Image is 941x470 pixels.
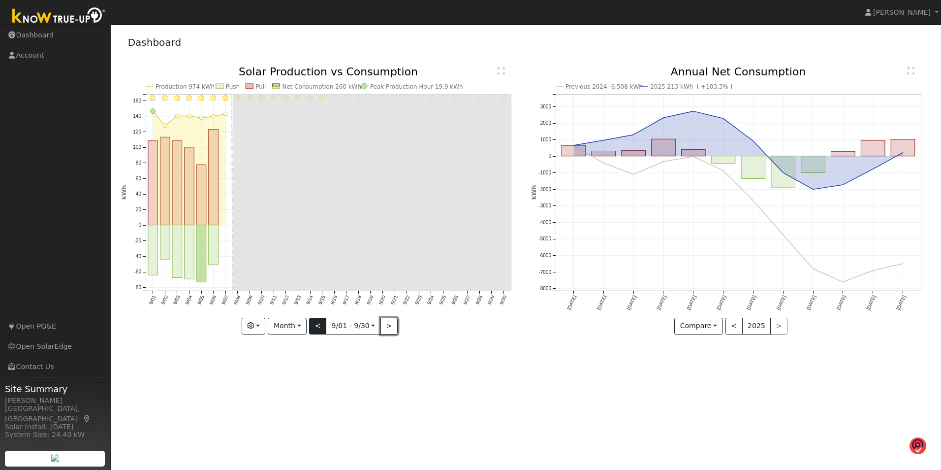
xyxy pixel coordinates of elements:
circle: onclick="" [691,109,695,113]
text: 9/16 [329,295,338,306]
div: Solar Install: [DATE] [5,422,105,432]
text: 9/24 [426,295,435,306]
rect: onclick="" [711,156,735,164]
button: Compare [674,318,723,335]
text: 2025 213 kWh [ +103.3% ] [650,83,732,90]
text: 9/08 [232,295,241,306]
rect: onclick="" [831,151,855,156]
text:  [908,67,914,75]
text: -60 [134,269,141,275]
circle: onclick="" [175,114,179,118]
text: [DATE] [836,295,847,311]
text: [DATE] [866,295,877,311]
text: 20 [135,207,141,212]
a: Map [83,415,92,423]
text: 100 [133,145,141,150]
span: Site Summary [5,382,105,396]
text: 9/15 [317,295,326,306]
text: 9/05 [196,295,205,306]
text: 9/19 [366,295,375,306]
circle: onclick="" [782,171,785,175]
circle: onclick="" [223,112,227,116]
div: System Size: 24.40 kW [5,430,105,440]
text: [DATE] [566,295,577,311]
text: 140 [133,113,141,119]
img: o1IwAAAABJRU5ErkJggg== [910,437,926,455]
circle: onclick="" [901,262,905,266]
text: 40 [135,192,141,197]
circle: onclick="" [841,183,845,187]
text: 9/02 [160,295,169,306]
circle: onclick="" [811,188,815,192]
circle: onclick="" [601,161,605,165]
text: [DATE] [746,295,757,311]
rect: onclick="" [148,141,157,225]
rect: onclick="" [861,140,885,156]
text: 9/06 [208,295,217,306]
rect: onclick="" [622,151,646,156]
i: 9/06 - Clear [210,95,216,101]
rect: onclick="" [771,156,795,188]
rect: onclick="" [172,140,182,225]
text: [DATE] [686,295,697,311]
text: kWh [531,185,537,200]
circle: onclick="" [211,115,215,119]
rect: onclick="" [741,156,765,179]
circle: onclick="" [691,155,695,159]
circle: onclick="" [187,114,191,118]
text: [DATE] [896,295,907,311]
text: 9/29 [486,295,495,306]
text: 9/18 [353,295,362,306]
text: 9/03 [172,295,181,306]
rect: onclick="" [196,165,206,226]
button: 2025 [742,318,771,335]
circle: onclick="" [163,124,167,128]
rect: onclick="" [801,156,825,173]
text: 120 [133,129,141,134]
text: -80 [134,285,141,290]
text: 9/25 [438,295,447,306]
text: 9/23 [414,295,423,306]
text: 9/22 [402,295,410,306]
circle: onclick="" [752,139,755,143]
text: 2000 [540,120,552,126]
circle: onclick="" [572,143,576,147]
text: [DATE] [626,295,637,311]
circle: onclick="" [601,138,605,142]
div: [PERSON_NAME] [5,396,105,406]
rect: onclick="" [172,225,182,278]
circle: onclick="" [811,267,815,271]
rect: onclick="" [592,151,616,156]
circle: onclick="" [661,160,665,164]
text: kWh [121,185,127,200]
i: 9/05 - Clear [198,95,204,101]
text: 0 [548,154,551,159]
circle: onclick="" [199,116,203,120]
button: 9/01 - 9/30 [326,318,381,335]
text: -40 [134,254,141,259]
text: Push [225,83,239,90]
text: Pull [255,83,266,90]
text: 9/28 [474,295,483,306]
circle: onclick="" [150,109,155,114]
circle: onclick="" [631,172,635,176]
text: 9/17 [341,295,350,306]
text: 160 [133,98,141,103]
rect: onclick="" [891,139,915,156]
text: 9/30 [499,295,507,306]
text: 9/27 [462,295,471,306]
rect: onclick="" [652,139,676,156]
text: [DATE] [716,295,727,311]
i: 9/03 - Clear [174,95,180,101]
i: 9/04 - Clear [186,95,192,101]
rect: onclick="" [682,150,706,156]
button: < [309,318,326,335]
text: [DATE] [656,295,667,311]
rect: onclick="" [184,225,194,279]
rect: onclick="" [160,225,170,260]
text: 9/11 [269,295,278,306]
text: 9/12 [281,295,289,306]
text: 1000 [540,137,552,142]
text: 60 [135,176,141,181]
text: 9/14 [305,295,314,306]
